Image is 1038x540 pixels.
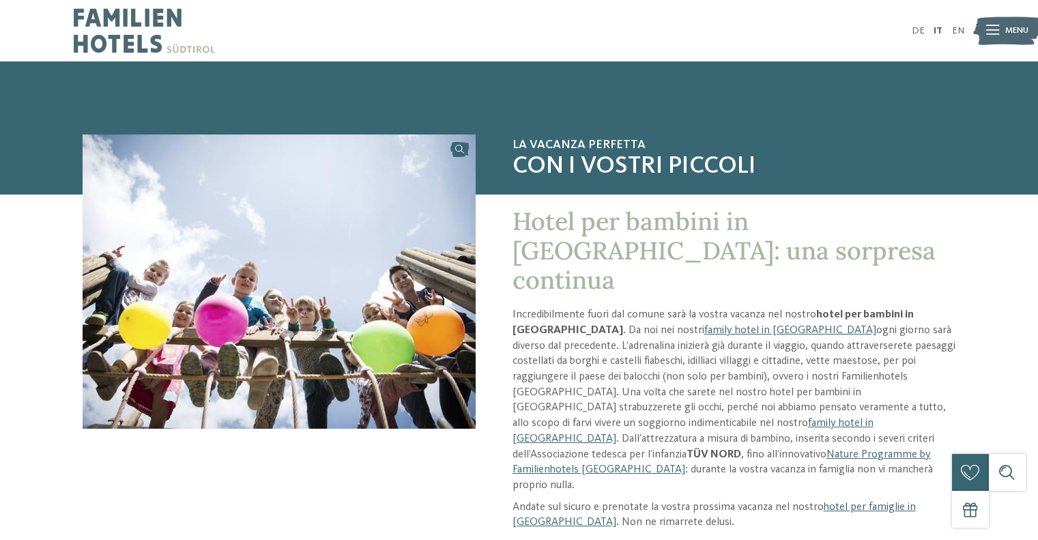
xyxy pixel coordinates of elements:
img: Hotel per bambini in Trentino: giochi e avventure a volontà [83,134,476,429]
span: Menu [1005,25,1028,37]
a: family hotel in [GEOGRAPHIC_DATA] [704,325,876,336]
p: Andate sul sicuro e prenotate la vostra prossima vacanza nel nostro . Non ne rimarrete delusi. [513,500,955,530]
strong: TÜV NORD [687,449,741,460]
span: La vacanza perfetta [513,138,955,153]
a: DE [912,26,925,35]
a: family hotel in [GEOGRAPHIC_DATA] [513,418,874,444]
a: EN [952,26,964,35]
a: IT [934,26,942,35]
p: Incredibilmente fuori dal comune sarà la vostra vacanza nel nostro . Da noi nei nostri ogni giorn... [513,307,955,493]
span: con i vostri piccoli [513,152,955,182]
span: Hotel per bambini in [GEOGRAPHIC_DATA]: una sorpresa continua [513,205,936,296]
strong: hotel per bambini in [GEOGRAPHIC_DATA] [513,309,914,336]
